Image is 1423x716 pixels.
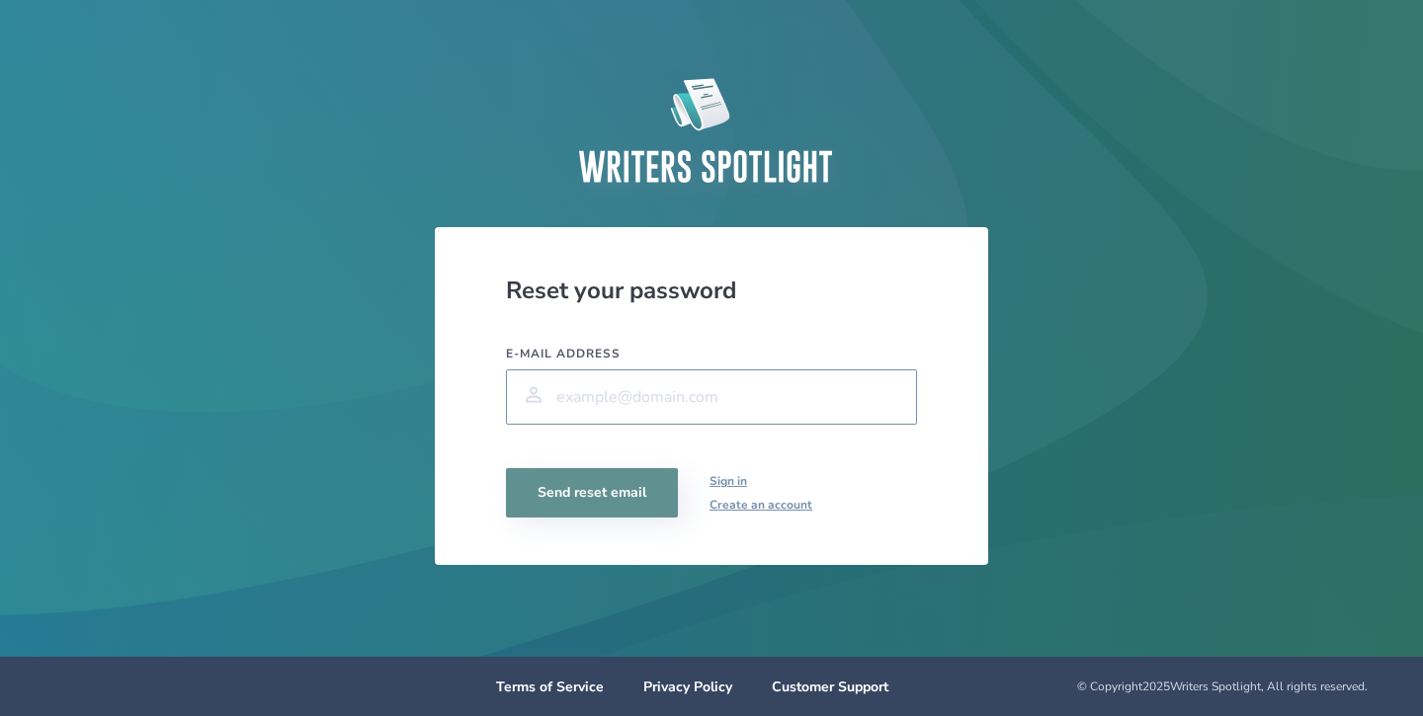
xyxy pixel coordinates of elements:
div: © Copyright 2025 Writers Spotlight, All rights reserved. [917,678,1368,694]
label: E-mail address [506,346,917,361]
a: Customer Support [772,677,888,696]
a: Create an account [710,493,812,517]
a: Terms of Service [496,677,604,696]
a: Privacy Policy [643,677,732,696]
a: Sign in [710,469,812,493]
input: example@domain.com [506,369,917,425]
div: Reset your password [506,275,917,306]
button: Send reset email [506,468,678,517]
